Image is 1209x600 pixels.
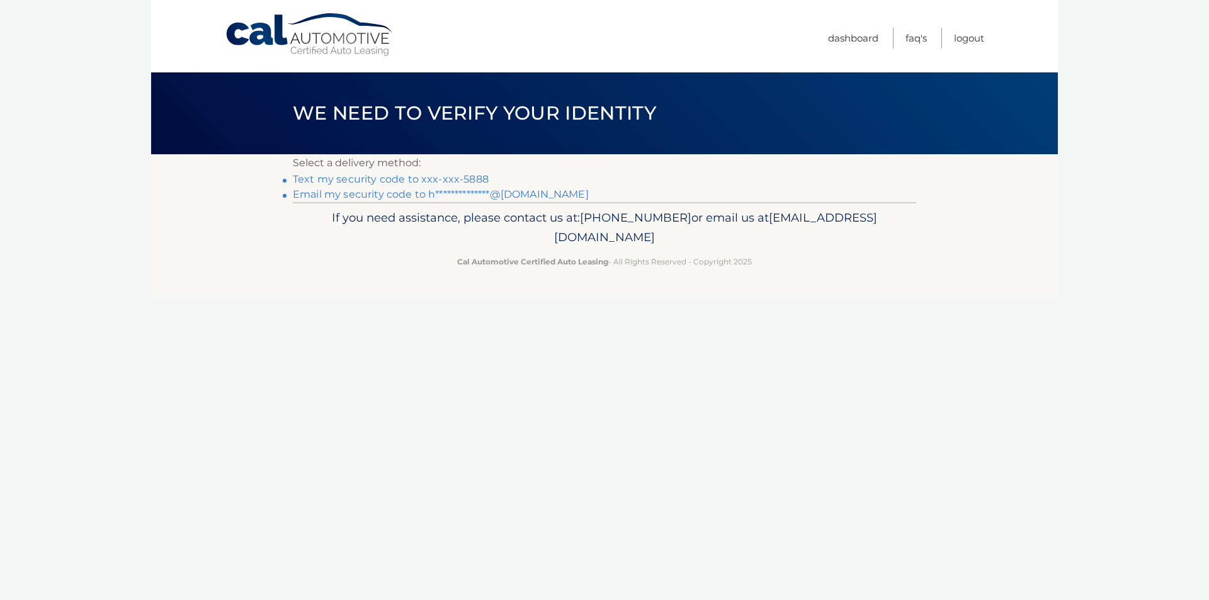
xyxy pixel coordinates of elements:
[301,208,908,248] p: If you need assistance, please contact us at: or email us at
[905,28,927,48] a: FAQ's
[293,154,916,172] p: Select a delivery method:
[580,210,691,225] span: [PHONE_NUMBER]
[457,257,608,266] strong: Cal Automotive Certified Auto Leasing
[225,13,395,57] a: Cal Automotive
[828,28,878,48] a: Dashboard
[293,101,656,125] span: We need to verify your identity
[301,255,908,268] p: - All Rights Reserved - Copyright 2025
[293,173,489,185] a: Text my security code to xxx-xxx-5888
[954,28,984,48] a: Logout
